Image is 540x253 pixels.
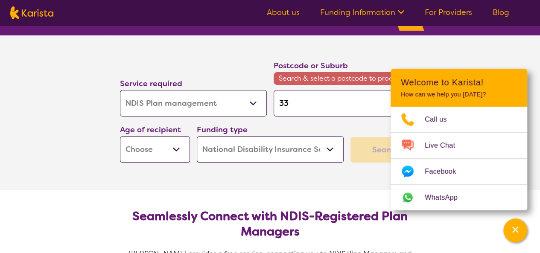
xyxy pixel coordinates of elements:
span: Search & select a postcode to proceed [274,72,420,85]
span: WhatsApp [425,191,468,204]
img: Karista logo [10,6,53,19]
div: Channel Menu [391,69,527,210]
a: Web link opens in a new tab. [391,185,527,210]
input: Type [274,90,420,116]
ul: Choose channel [391,107,527,210]
p: How can we help you [DATE]? [401,91,517,98]
label: Postcode or Suburb [274,61,348,71]
h2: Seamlessly Connect with NDIS-Registered Plan Managers [127,209,414,239]
a: Blog [493,7,509,17]
label: Service required [120,79,182,89]
a: Funding Information [320,7,404,17]
span: Call us [425,113,457,126]
span: Facebook [425,165,466,178]
span: Live Chat [425,139,465,152]
h2: Welcome to Karista! [401,77,517,87]
label: Funding type [197,125,248,135]
button: Channel Menu [503,218,527,242]
label: Age of recipient [120,125,181,135]
a: For Providers [425,7,472,17]
a: About us [267,7,300,17]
